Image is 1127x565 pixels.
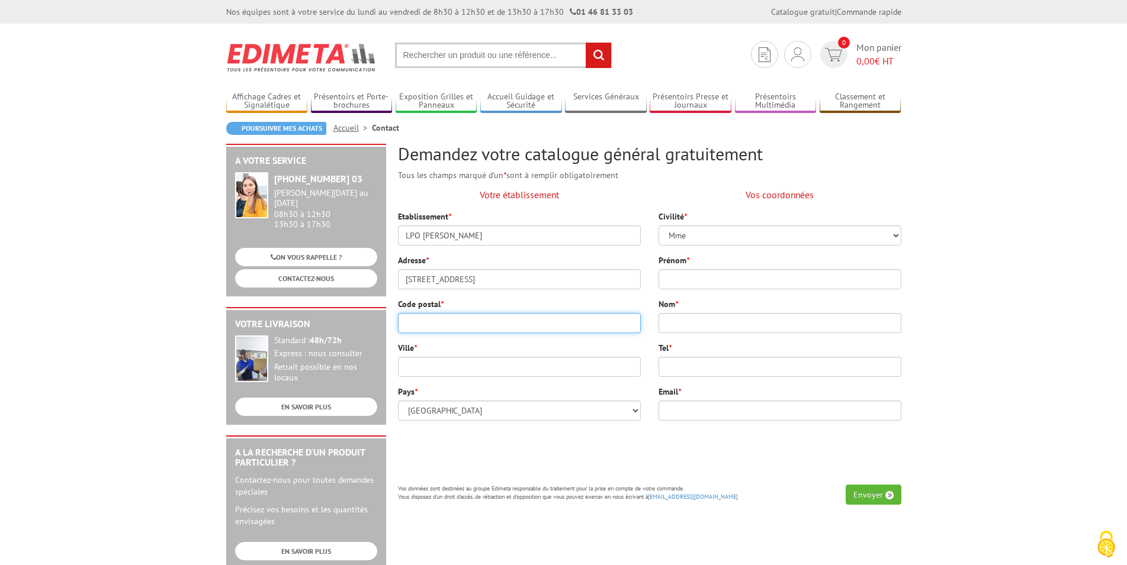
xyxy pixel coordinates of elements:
[398,211,451,222] label: Etablissement
[333,122,372,133] a: Accueil
[659,298,678,310] label: Nom
[838,37,850,49] span: 0
[650,92,731,111] a: Présentoirs Presse et Journaux
[235,172,268,218] img: widget-service.jpg
[771,7,835,17] a: Catalogue gratuit
[1086,525,1127,565] button: Cookies (fenêtre modale)
[825,48,842,62] img: devis rapide
[274,188,377,208] div: [PERSON_NAME][DATE] au [DATE]
[398,170,618,180] span: Tous les champs marqué d'un sont à remplir obligatoirement
[480,92,562,111] a: Accueil Guidage et Sécurité
[235,503,377,527] p: Précisez vos besoins et les quantités envisagées
[372,122,399,134] li: Contact
[565,92,647,111] a: Services Généraux
[274,188,377,229] div: 08h30 à 12h30 13h30 à 17h30
[759,47,770,62] img: devis rapide
[721,430,901,476] iframe: reCAPTCHA
[817,41,901,68] a: devis rapide 0 Mon panier 0,00€ HT
[659,342,672,354] label: Tel
[648,493,738,501] a: [EMAIL_ADDRESS][DOMAIN_NAME]
[235,248,377,266] a: ON VOUS RAPPELLE ?
[226,35,377,79] img: Edimeta
[226,122,326,135] a: Poursuivre mes achats
[570,7,633,17] strong: 01 46 81 33 03
[274,173,362,185] strong: [PHONE_NUMBER] 03
[398,386,418,398] label: Pays
[226,92,308,111] a: Affichage Cadres et Signalétique
[396,92,477,111] a: Exposition Grilles et Panneaux
[771,6,901,18] div: |
[659,211,687,222] label: Civilité
[226,6,633,18] div: Nos équipes sont à votre service du lundi au vendredi de 8h30 à 12h30 et de 13h30 à 17h30
[1091,530,1121,559] img: Cookies (fenêtre modale)
[856,55,875,67] span: 0,00
[856,54,901,68] span: € HT
[311,92,393,111] a: Présentoirs et Porte-brochures
[235,447,377,468] h2: A la recherche d'un produit particulier ?
[885,491,894,499] img: angle-right.png
[235,269,377,288] a: CONTACTEZ-NOUS
[791,47,804,62] img: devis rapide
[274,362,377,383] div: Retrait possible en nos locaux
[235,319,377,330] h2: Votre livraison
[310,335,342,346] strong: 48h/72h
[274,348,377,359] div: Express : nous consulter
[235,335,268,382] img: widget-livraison.jpg
[235,156,377,166] h2: A votre service
[274,335,377,346] div: Standard :
[235,542,377,560] a: EN SAVOIR PLUS
[659,188,901,202] p: Vos coordonnées
[395,43,612,68] input: Rechercher un produit ou une référence...
[856,41,901,68] span: Mon panier
[586,43,611,68] input: rechercher
[846,485,901,505] button: Envoyer
[398,188,641,202] p: Votre établissement
[235,398,377,416] a: EN SAVOIR PLUS
[735,92,817,111] a: Présentoirs Multimédia
[659,254,689,266] label: Prénom
[659,386,681,398] label: Email
[820,92,901,111] a: Classement et Rangement
[398,485,901,502] p: Vos données sont destinées au groupe Edimeta responsable du traitement pour la prise en compte de...
[837,7,901,17] a: Commande rapide
[235,474,377,498] p: Contactez-nous pour toutes demandes spéciales
[398,298,444,310] label: Code postal
[398,342,417,354] label: Ville
[398,144,901,163] h2: Demandez votre catalogue général gratuitement
[398,254,429,266] label: Adresse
